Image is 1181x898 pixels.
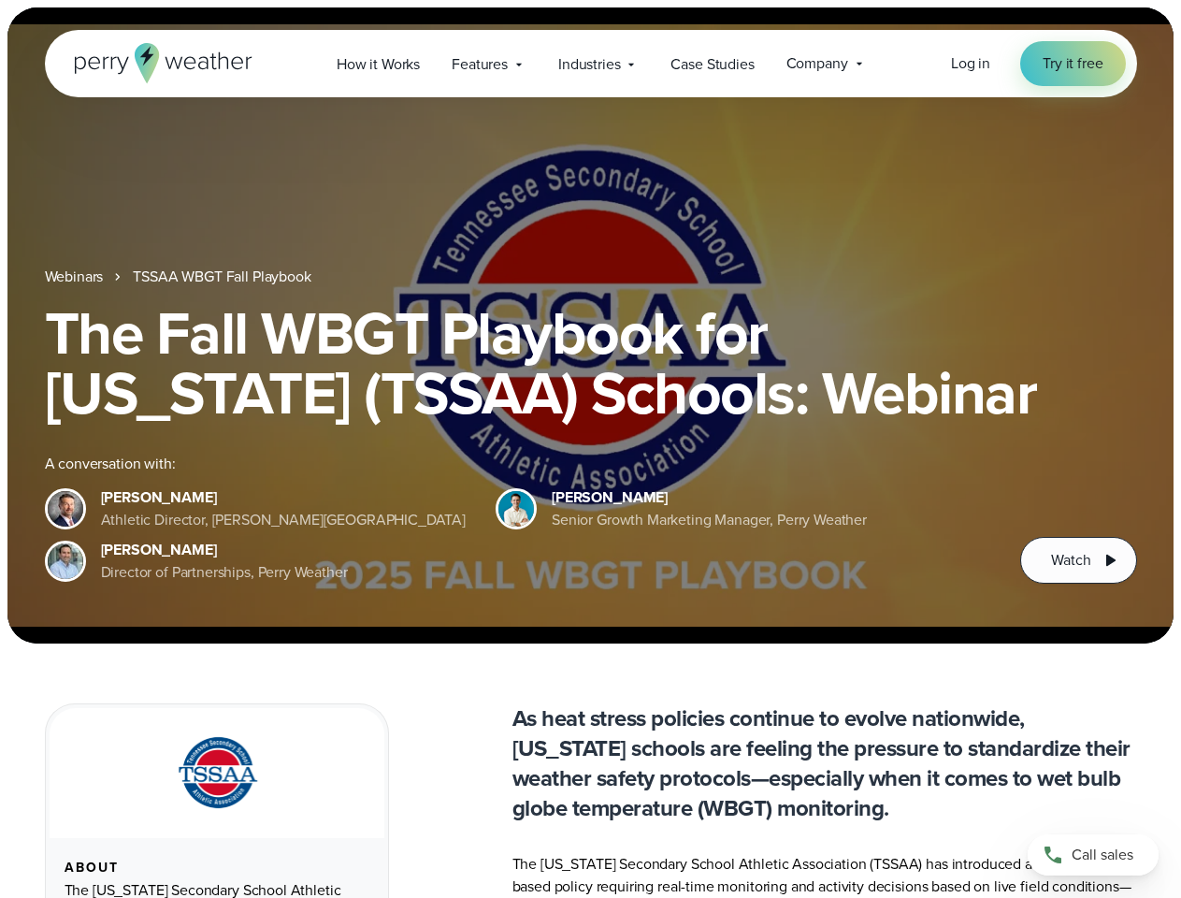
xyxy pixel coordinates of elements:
[321,45,436,83] a: How it Works
[1020,537,1136,584] button: Watch
[101,539,348,561] div: [PERSON_NAME]
[558,53,620,76] span: Industries
[45,303,1137,423] h1: The Fall WBGT Playbook for [US_STATE] (TSSAA) Schools: Webinar
[154,731,280,816] img: TSSAA-Tennessee-Secondary-School-Athletic-Association.svg
[498,491,534,527] img: Spencer Patton, Perry Weather
[101,509,467,531] div: Athletic Director, [PERSON_NAME][GEOGRAPHIC_DATA]
[101,486,467,509] div: [PERSON_NAME]
[670,53,754,76] span: Case Studies
[951,52,990,74] span: Log in
[655,45,770,83] a: Case Studies
[452,53,508,76] span: Features
[1043,52,1102,75] span: Try it free
[1072,844,1133,866] span: Call sales
[552,509,867,531] div: Senior Growth Marketing Manager, Perry Weather
[45,453,991,475] div: A conversation with:
[1028,834,1159,876] a: Call sales
[45,266,104,288] a: Webinars
[1051,549,1090,572] span: Watch
[133,266,310,288] a: TSSAA WBGT Fall Playbook
[48,491,83,527] img: Brian Wyatt
[951,52,990,75] a: Log in
[48,543,83,579] img: Jeff Wood
[45,266,1137,288] nav: Breadcrumb
[101,561,348,584] div: Director of Partnerships, Perry Weather
[65,861,369,876] div: About
[337,53,420,76] span: How it Works
[552,486,867,509] div: [PERSON_NAME]
[786,52,848,75] span: Company
[512,703,1137,823] p: As heat stress policies continue to evolve nationwide, [US_STATE] schools are feeling the pressur...
[1020,41,1125,86] a: Try it free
